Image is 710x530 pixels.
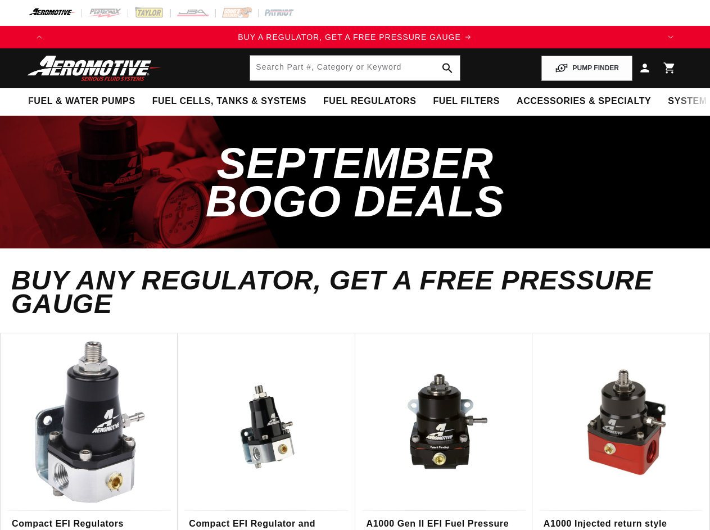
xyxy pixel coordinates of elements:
[28,96,135,107] span: Fuel & Water Pumps
[435,56,460,80] button: search button
[424,88,508,115] summary: Fuel Filters
[659,26,682,48] button: Translation missing: en.sections.announcements.next_announcement
[508,88,659,115] summary: Accessories & Specialty
[238,33,461,42] span: BUY A REGULATOR, GET A FREE PRESSURE GAUGE
[51,31,659,43] div: 1 of 4
[323,96,416,107] span: Fuel Regulators
[433,96,500,107] span: Fuel Filters
[51,31,659,43] div: Announcement
[28,26,51,48] button: Translation missing: en.sections.announcements.previous_announcement
[315,88,424,115] summary: Fuel Regulators
[152,96,306,107] span: Fuel Cells, Tanks & Systems
[20,88,144,115] summary: Fuel & Water Pumps
[24,55,165,81] img: Aeromotive
[51,31,659,43] a: BUY A REGULATOR, GET A FREE PRESSURE GAUGE
[250,56,459,80] input: Search by Part Number, Category or Keyword
[517,96,651,107] span: Accessories & Specialty
[144,88,315,115] summary: Fuel Cells, Tanks & Systems
[541,56,632,81] button: PUMP FINDER
[206,138,505,226] span: September BOGO Deals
